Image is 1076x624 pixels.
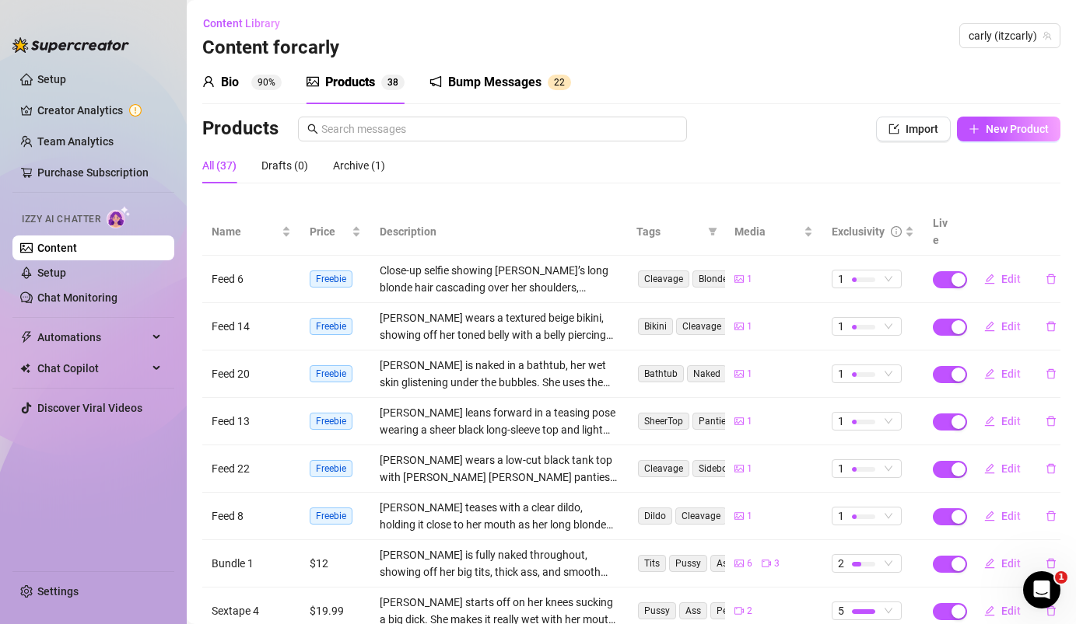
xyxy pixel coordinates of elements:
div: Exclusivity [832,223,885,240]
span: Pussy [638,602,676,619]
span: Sideboob [692,460,745,477]
span: filter [708,227,717,236]
span: 2 [554,77,559,88]
button: delete [1033,504,1069,528]
button: Edit [972,361,1033,386]
td: $12 [300,540,370,587]
span: 5 [838,602,844,619]
div: Archive (1) [333,157,385,174]
div: [PERSON_NAME] leans forward in a teasing pose wearing a sheer black long-sleeve top and light blu... [380,404,619,438]
a: Team Analytics [37,135,114,148]
button: delete [1033,267,1069,291]
span: New Product [986,123,1049,135]
span: Edit [1001,557,1021,570]
img: Chat Copilot [20,363,30,374]
span: delete [1046,511,1057,521]
span: Ass [710,555,738,572]
span: Edit [1001,320,1021,333]
a: Settings [37,585,79,598]
span: Dildo [638,507,672,525]
button: Edit [972,314,1033,339]
span: Cleavage [675,507,727,525]
span: 1 [838,507,844,525]
span: 8 [393,77,398,88]
sup: 38 [381,75,405,90]
span: 6 [747,556,752,571]
span: Edit [1001,368,1021,380]
td: Feed 8 [202,493,300,540]
button: Edit [972,409,1033,434]
div: Close-up selfie showing [PERSON_NAME]’s long blonde hair cascading over her shoulders, wearing a ... [380,262,619,296]
button: Edit [972,551,1033,576]
span: 1 [838,318,844,335]
span: Freebie [310,365,352,382]
button: Content Library [202,11,293,36]
span: edit [984,511,995,521]
span: Name [212,223,279,240]
span: picture [307,75,319,88]
span: Edit [1001,415,1021,427]
button: Edit [972,456,1033,481]
span: 1 [838,460,844,477]
button: Edit [972,504,1033,528]
span: Edit [1001,273,1021,285]
span: Cleavage [676,318,727,335]
span: delete [1046,463,1057,474]
span: picture [734,274,744,284]
span: Bathtub [638,365,684,382]
button: Import [876,117,951,141]
span: edit [984,368,995,379]
span: import [888,124,899,134]
span: edit [984,274,995,284]
span: Tags [636,223,702,240]
td: Feed 22 [202,445,300,493]
span: edit [984,558,995,569]
span: Content Library [203,17,280,30]
span: 1 [1055,571,1067,584]
span: Penetration [710,602,772,619]
th: Media [725,208,823,256]
td: Bundle 1 [202,540,300,587]
span: 2 [559,77,565,88]
td: Feed 20 [202,350,300,398]
span: picture [734,369,744,378]
button: New Product [957,117,1060,141]
span: Bikini [638,318,673,335]
span: delete [1046,368,1057,379]
span: delete [1046,274,1057,284]
span: Freebie [310,460,352,477]
span: Ass [679,602,707,619]
a: Purchase Subscription [37,166,149,179]
div: [PERSON_NAME] wears a textured beige bikini, showing off her toned belly with a belly piercing an... [380,309,619,343]
span: Freebie [310,507,352,525]
span: Freebie [310,270,352,288]
span: carly (itzcarly) [969,24,1051,47]
sup: 90% [251,75,282,90]
span: delete [1046,605,1057,616]
span: delete [1046,321,1057,332]
span: 1 [747,319,752,334]
div: [PERSON_NAME] wears a low-cut black tank top with [PERSON_NAME] [PERSON_NAME] panties, showing of... [380,451,619,486]
span: 1 [747,272,752,287]
span: Media [734,223,801,240]
span: picture [734,322,744,331]
span: picture [734,417,744,426]
button: delete [1033,314,1069,339]
th: Live [924,208,962,256]
span: Edit [1001,605,1021,617]
span: 2 [747,604,752,619]
span: Automations [37,325,148,350]
span: Naked [687,365,727,382]
span: 1 [747,462,752,476]
span: team [1043,31,1052,40]
span: 3 [774,556,780,571]
span: edit [984,321,995,332]
span: 2 [838,555,844,572]
span: picture [734,511,744,521]
button: delete [1033,361,1069,386]
td: Feed 13 [202,398,300,445]
span: Chat Copilot [37,356,148,381]
span: video-camera [762,559,771,568]
span: delete [1046,416,1057,427]
td: Feed 14 [202,303,300,350]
